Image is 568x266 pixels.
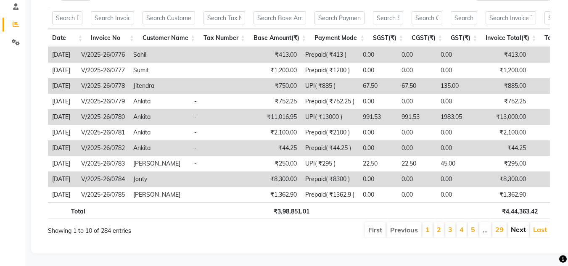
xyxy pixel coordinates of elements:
[129,63,190,78] td: Sumit
[249,29,310,47] th: Base Amount(₹): activate to sort column ascending
[471,109,530,125] td: ₹13,000.00
[77,78,129,94] td: V/2025-26/0778
[77,156,129,171] td: V/2025-26/0783
[240,94,301,109] td: ₹752.25
[397,78,436,94] td: 67.50
[48,78,77,94] td: [DATE]
[448,225,452,234] a: 3
[48,109,77,125] td: [DATE]
[87,29,138,47] th: Invoice No: activate to sort column ascending
[359,125,397,140] td: 0.00
[359,156,397,171] td: 22.50
[240,109,301,125] td: ₹11,016.95
[436,78,471,94] td: 135.00
[369,29,407,47] th: SGST(₹): activate to sort column ascending
[190,109,240,125] td: -
[407,29,446,47] th: CGST(₹): activate to sort column ascending
[143,11,195,24] input: Search Customer Name
[471,187,530,203] td: ₹1,362.90
[301,78,359,94] td: UPI( ₹885 )
[301,47,359,63] td: Prepaid( ₹413 )
[359,47,397,63] td: 0.00
[129,140,190,156] td: Ankita
[533,225,547,234] a: Last
[129,47,190,63] td: Sahil
[77,187,129,203] td: V/2025-26/0785
[77,109,129,125] td: V/2025-26/0780
[471,78,530,94] td: ₹885.00
[397,125,436,140] td: 0.00
[129,156,190,171] td: [PERSON_NAME]
[451,11,477,24] input: Search GST(₹)
[359,171,397,187] td: 0.00
[436,94,471,109] td: 0.00
[359,78,397,94] td: 67.50
[52,11,82,24] input: Search Date
[436,63,471,78] td: 0.00
[190,94,240,109] td: -
[471,94,530,109] td: ₹752.25
[138,29,199,47] th: Customer Name: activate to sort column ascending
[129,125,190,140] td: Ankita
[301,140,359,156] td: Prepaid( ₹44.25 )
[471,47,530,63] td: ₹413.00
[48,187,77,203] td: [DATE]
[397,171,436,187] td: 0.00
[301,187,359,203] td: Prepaid( ₹1362.9 )
[240,140,301,156] td: ₹44.25
[397,94,436,109] td: 0.00
[471,225,475,234] a: 5
[471,156,530,171] td: ₹295.00
[397,140,436,156] td: 0.00
[436,156,471,171] td: 45.00
[301,63,359,78] td: Prepaid( ₹1200 )
[199,29,249,47] th: Tax Number: activate to sort column ascending
[397,187,436,203] td: 0.00
[436,125,471,140] td: 0.00
[77,47,129,63] td: V/2025-26/0776
[301,94,359,109] td: Prepaid( ₹752.25 )
[48,221,250,235] div: Showing 1 to 10 of 284 entries
[359,94,397,109] td: 0.00
[301,156,359,171] td: UPI( ₹295 )
[301,125,359,140] td: Prepaid( ₹2100 )
[129,94,190,109] td: Ankita
[314,11,365,24] input: Search Payment Mode
[471,125,530,140] td: ₹2,100.00
[240,187,301,203] td: ₹1,362.90
[397,47,436,63] td: 0.00
[190,156,240,171] td: -
[495,225,504,234] a: 29
[471,140,530,156] td: ₹44.25
[240,156,301,171] td: ₹250.00
[240,63,301,78] td: ₹1,200.00
[77,125,129,140] td: V/2025-26/0781
[310,29,369,47] th: Payment Mode: activate to sort column ascending
[397,63,436,78] td: 0.00
[190,125,240,140] td: -
[446,29,481,47] th: GST(₹): activate to sort column ascending
[471,171,530,187] td: ₹8,300.00
[486,11,536,24] input: Search Invoice Total(₹)
[436,47,471,63] td: 0.00
[511,225,526,234] a: Next
[48,140,77,156] td: [DATE]
[129,109,190,125] td: Ankita
[240,125,301,140] td: ₹2,100.00
[254,11,306,24] input: Search Base Amount(₹)
[436,140,471,156] td: 0.00
[301,171,359,187] td: Prepaid( ₹8300 )
[48,125,77,140] td: [DATE]
[48,171,77,187] td: [DATE]
[359,140,397,156] td: 0.00
[77,63,129,78] td: V/2025-26/0777
[359,109,397,125] td: 991.53
[471,63,530,78] td: ₹1,200.00
[48,156,77,171] td: [DATE]
[240,171,301,187] td: ₹8,300.00
[373,11,403,24] input: Search SGST(₹)
[77,94,129,109] td: V/2025-26/0779
[460,225,464,234] a: 4
[129,187,190,203] td: [PERSON_NAME]
[484,203,542,219] th: ₹4,44,363.42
